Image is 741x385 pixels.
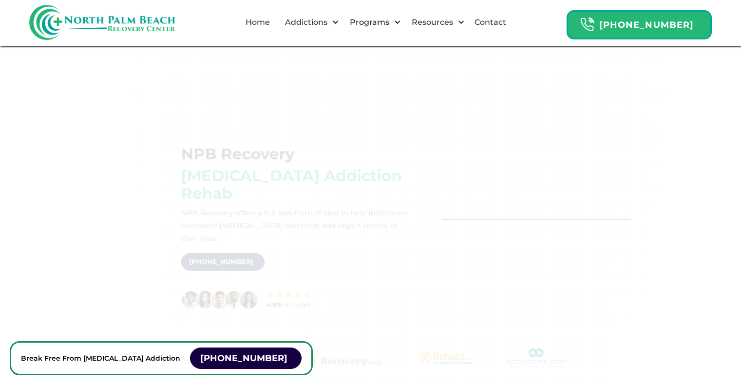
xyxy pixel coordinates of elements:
img: Stars review icon [266,291,311,299]
h1: NPB Recovery [181,145,294,163]
p: Break Free From [MEDICAL_DATA] Addiction [21,352,180,364]
img: Header Calendar Icons [580,17,594,32]
a: Home [240,7,276,38]
img: A woman in a business suit posing for a picture. [239,290,258,310]
div: on Google [266,301,310,309]
a: [PHONE_NUMBER] [190,348,302,369]
strong: [PHONE_NUMBER] [200,353,287,364]
img: A man with a beard smiling at the camera. [181,290,200,310]
div: Resources [409,17,456,28]
strong: 4.8/5 [266,301,281,308]
div: Programs [342,7,403,38]
strong: [PHONE_NUMBER] [189,258,253,266]
a: Contact [469,7,512,38]
img: A man with a beard wearing a white shirt and black tie. [225,290,244,310]
div: Programs [347,17,392,28]
a: Header Calendar Icons[PHONE_NUMBER] [567,5,712,39]
strong: [PHONE_NUMBER] [599,19,694,30]
a: [PHONE_NUMBER] [181,253,264,271]
h1: [MEDICAL_DATA] Addiction Rehab [181,167,409,202]
div: Addictions [277,7,342,38]
div: Resources [403,7,467,38]
img: A woman in a blue shirt is smiling. [195,290,215,310]
img: A man with a beard and a mustache. [210,290,229,310]
div: Addictions [283,17,330,28]
p: NPB Recovery offers a full spectrum of care to help individuals overcome [MEDICAL_DATA] addiction... [181,206,409,245]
